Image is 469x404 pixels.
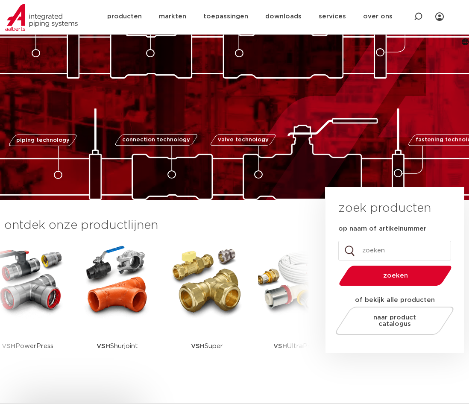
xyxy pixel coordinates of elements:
p: PowerPress [2,319,53,373]
span: piping technology [16,138,69,143]
button: zoeken [335,265,455,287]
a: VSHUltraPress [258,243,335,373]
label: op naam of artikelnummer [338,225,426,233]
p: Shurjoint [97,319,138,373]
p: UltraPress [273,319,320,373]
strong: VSH [97,343,110,349]
strong: VSH [273,343,287,349]
strong: VSH [2,343,15,349]
span: connection technology [123,137,191,143]
p: Super [191,319,223,373]
input: zoeken [338,241,451,261]
strong: VSH [191,343,205,349]
span: zoeken [361,272,430,279]
span: valve technology [217,137,268,143]
strong: of bekijk alle producten [355,297,435,303]
div: my IPS [435,7,444,26]
a: VSHShurjoint [79,243,155,373]
a: VSHSuper [168,243,245,373]
h3: ontdek onze productlijnen [4,217,296,234]
a: naar product catalogus [333,307,456,335]
span: naar product catalogus [361,314,429,327]
h3: zoek producten [338,200,431,217]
